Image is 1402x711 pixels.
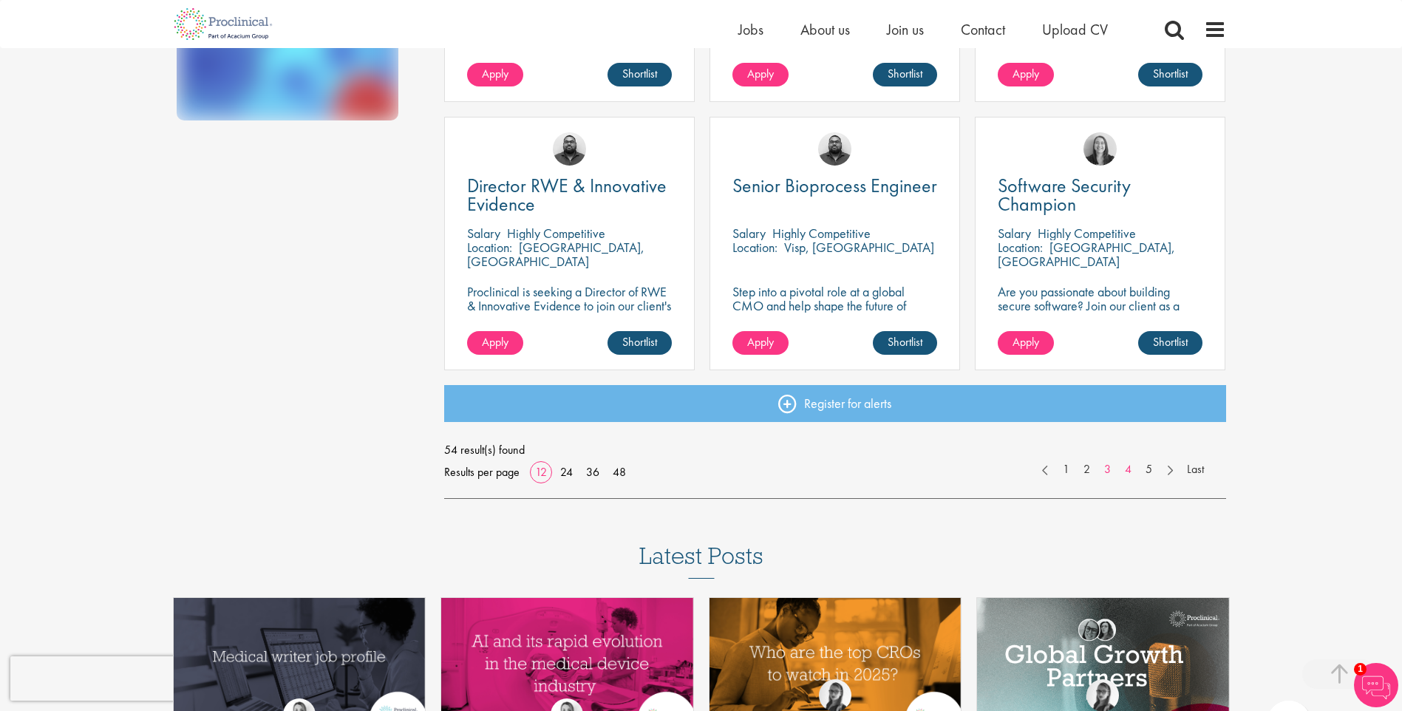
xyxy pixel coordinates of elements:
[467,173,667,217] span: Director RWE & Innovative Evidence
[1055,461,1077,478] a: 1
[998,225,1031,242] span: Salary
[10,656,200,701] iframe: reCAPTCHA
[1138,63,1202,86] a: Shortlist
[608,464,631,480] a: 48
[887,20,924,39] a: Join us
[732,173,937,198] span: Senior Bioprocess Engineer
[998,239,1043,256] span: Location:
[467,63,523,86] a: Apply
[998,173,1131,217] span: Software Security Champion
[1038,225,1136,242] p: Highly Competitive
[581,464,605,480] a: 36
[444,439,1226,461] span: 54 result(s) found
[467,177,672,214] a: Director RWE & Innovative Evidence
[747,334,774,350] span: Apply
[1180,461,1211,478] a: Last
[555,464,578,480] a: 24
[873,331,937,355] a: Shortlist
[482,66,508,81] span: Apply
[800,20,850,39] a: About us
[608,63,672,86] a: Shortlist
[998,177,1202,214] a: Software Security Champion
[1354,663,1367,676] span: 1
[444,385,1226,422] a: Register for alerts
[998,285,1202,355] p: Are you passionate about building secure software? Join our client as a Software Security Champio...
[1117,461,1139,478] a: 4
[784,239,934,256] p: Visp, [GEOGRAPHIC_DATA]
[732,225,766,242] span: Salary
[998,63,1054,86] a: Apply
[732,239,777,256] span: Location:
[1138,331,1202,355] a: Shortlist
[1354,663,1398,707] img: Chatbot
[1076,461,1098,478] a: 2
[467,239,512,256] span: Location:
[732,177,937,195] a: Senior Bioprocess Engineer
[732,285,937,327] p: Step into a pivotal role at a global CMO and help shape the future of healthcare manufacturing.
[1013,334,1039,350] span: Apply
[998,239,1175,270] p: [GEOGRAPHIC_DATA], [GEOGRAPHIC_DATA]
[1097,461,1118,478] a: 3
[553,132,586,166] img: Ashley Bennett
[444,461,520,483] span: Results per page
[467,225,500,242] span: Salary
[772,225,871,242] p: Highly Competitive
[608,331,672,355] a: Shortlist
[467,285,672,327] p: Proclinical is seeking a Director of RWE & Innovative Evidence to join our client's team in [GEOG...
[998,331,1054,355] a: Apply
[639,543,763,579] h3: Latest Posts
[961,20,1005,39] a: Contact
[1138,461,1160,478] a: 5
[818,132,851,166] img: Ashley Bennett
[467,331,523,355] a: Apply
[467,239,644,270] p: [GEOGRAPHIC_DATA], [GEOGRAPHIC_DATA]
[738,20,763,39] a: Jobs
[747,66,774,81] span: Apply
[482,334,508,350] span: Apply
[873,63,937,86] a: Shortlist
[1013,66,1039,81] span: Apply
[1083,132,1117,166] img: Mia Kellerman
[732,331,789,355] a: Apply
[507,225,605,242] p: Highly Competitive
[732,63,789,86] a: Apply
[1042,20,1108,39] a: Upload CV
[530,464,552,480] a: 12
